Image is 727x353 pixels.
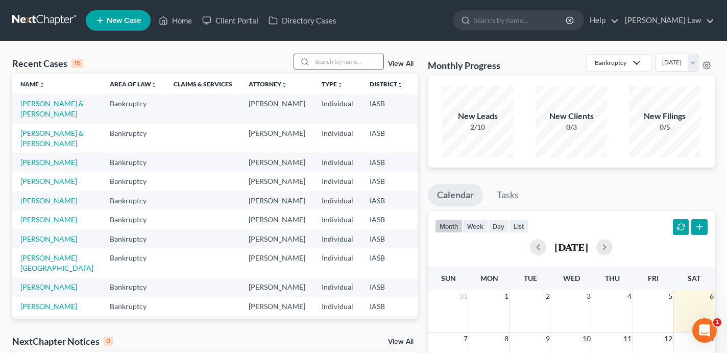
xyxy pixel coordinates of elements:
[165,74,240,94] th: Claims & Services
[361,248,411,277] td: IASB
[240,248,313,277] td: [PERSON_NAME]
[337,82,343,88] i: unfold_more
[428,59,500,72] h3: Monthly Progress
[663,333,673,345] span: 12
[102,191,165,210] td: Bankruptcy
[102,248,165,277] td: Bankruptcy
[107,17,141,25] span: New Case
[102,172,165,191] td: Bankruptcy
[240,210,313,229] td: [PERSON_NAME]
[626,290,633,302] span: 4
[545,290,551,302] span: 2
[361,124,411,153] td: IASB
[322,80,343,88] a: Typeunfold_more
[411,229,463,248] td: 7
[249,80,287,88] a: Attorneyunfold_more
[411,210,463,229] td: 13
[411,316,463,335] td: 7
[102,278,165,297] td: Bankruptcy
[388,338,414,345] a: View All
[312,54,383,69] input: Search by name...
[240,94,313,123] td: [PERSON_NAME]
[648,274,659,283] span: Fri
[240,191,313,210] td: [PERSON_NAME]
[480,274,498,283] span: Mon
[102,153,165,172] td: Bankruptcy
[488,219,509,233] button: day
[361,210,411,229] td: IASB
[240,153,313,172] td: [PERSON_NAME]
[524,274,537,283] span: Tue
[361,297,411,316] td: IASB
[102,229,165,248] td: Bankruptcy
[586,290,592,302] span: 3
[20,234,77,243] a: [PERSON_NAME]
[20,302,77,311] a: [PERSON_NAME]
[605,274,620,283] span: Thu
[313,248,361,277] td: Individual
[361,229,411,248] td: IASB
[361,278,411,297] td: IASB
[545,333,551,345] span: 9
[12,335,113,347] div: NextChapter Notices
[313,191,361,210] td: Individual
[151,82,157,88] i: unfold_more
[503,290,510,302] span: 1
[581,333,592,345] span: 10
[428,184,483,206] a: Calendar
[20,158,77,167] a: [PERSON_NAME]
[411,172,463,191] td: 7
[39,82,45,88] i: unfold_more
[102,297,165,316] td: Bankruptcy
[263,11,342,30] a: Directory Cases
[281,82,287,88] i: unfold_more
[154,11,197,30] a: Home
[667,290,673,302] span: 5
[411,94,463,123] td: 13
[240,297,313,316] td: [PERSON_NAME]
[361,191,411,210] td: IASB
[313,124,361,153] td: Individual
[313,316,361,335] td: Individual
[536,122,607,132] div: 0/3
[20,283,77,291] a: [PERSON_NAME]
[102,124,165,153] td: Bankruptcy
[361,153,411,172] td: IASB
[20,129,84,148] a: [PERSON_NAME] & [PERSON_NAME]
[313,210,361,229] td: Individual
[411,297,463,316] td: 7
[370,80,403,88] a: Districtunfold_more
[102,94,165,123] td: Bankruptcy
[692,318,717,343] iframe: Intercom live chat
[441,274,456,283] span: Sun
[361,172,411,191] td: IASB
[20,177,77,185] a: [PERSON_NAME]
[71,59,83,68] div: 15
[474,11,567,30] input: Search by name...
[536,110,607,122] div: New Clients
[20,80,45,88] a: Nameunfold_more
[563,274,580,283] span: Wed
[442,110,514,122] div: New Leads
[629,110,700,122] div: New Filings
[20,196,77,205] a: [PERSON_NAME]
[622,333,633,345] span: 11
[240,278,313,297] td: [PERSON_NAME]
[240,229,313,248] td: [PERSON_NAME]
[313,172,361,191] td: Individual
[629,122,700,132] div: 0/5
[361,316,411,335] td: IASB
[463,333,469,345] span: 7
[110,80,157,88] a: Area of Lawunfold_more
[20,99,84,118] a: [PERSON_NAME] & [PERSON_NAME]
[554,242,588,252] h2: [DATE]
[435,219,463,233] button: month
[197,11,263,30] a: Client Portal
[240,172,313,191] td: [PERSON_NAME]
[503,333,510,345] span: 8
[313,297,361,316] td: Individual
[411,278,463,297] td: 7
[313,278,361,297] td: Individual
[411,124,463,153] td: 13
[313,229,361,248] td: Individual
